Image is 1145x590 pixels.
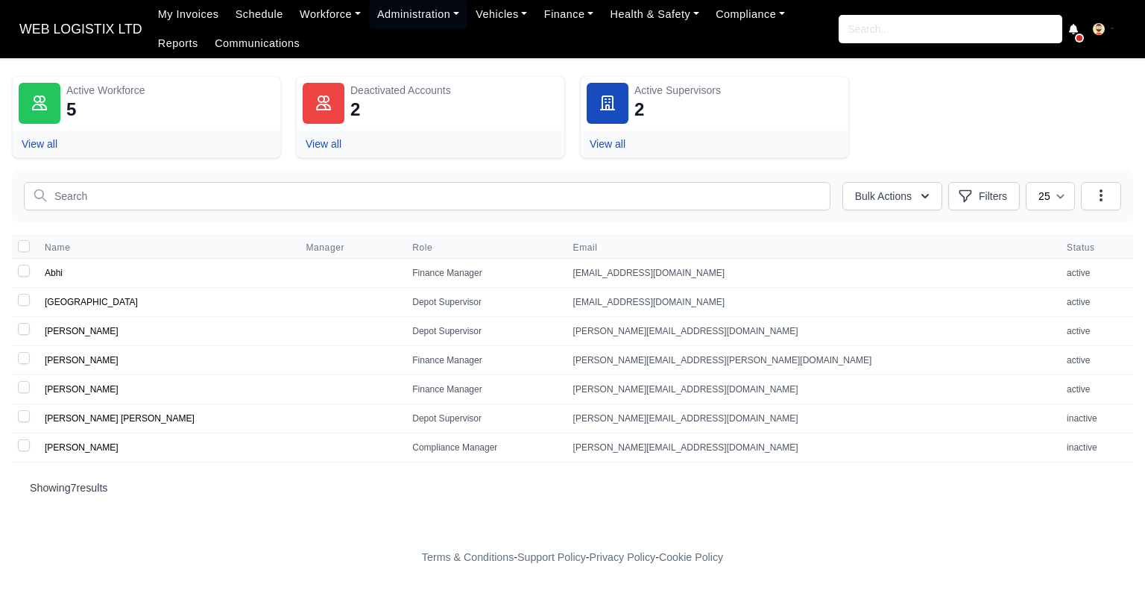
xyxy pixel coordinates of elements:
td: inactive [1058,404,1133,433]
td: Finance Manager [403,346,564,375]
a: [PERSON_NAME] [45,384,119,395]
a: [PERSON_NAME] [PERSON_NAME] [45,413,195,424]
td: [PERSON_NAME][EMAIL_ADDRESS][DOMAIN_NAME] [564,433,1058,462]
a: Reports [150,29,206,58]
span: Email [573,242,1049,254]
div: - - - [148,549,997,566]
a: View all [306,138,341,150]
button: Name [45,242,82,254]
td: inactive [1058,433,1133,462]
span: Status [1067,242,1124,254]
div: Deactivated Accounts [350,83,558,98]
td: active [1058,317,1133,346]
p: Showing results [30,480,1115,495]
td: active [1058,259,1133,288]
td: [PERSON_NAME][EMAIL_ADDRESS][DOMAIN_NAME] [564,375,1058,404]
a: WEB LOGISTIX LTD [12,15,150,44]
a: Terms & Conditions [422,551,514,563]
span: Manager [306,242,344,254]
a: Communications [206,29,309,58]
td: Depot Supervisor [403,288,564,317]
div: Active Workforce [66,83,274,98]
button: Manager [306,242,356,254]
a: [PERSON_NAME] [45,326,119,336]
a: View all [590,138,625,150]
div: 2 [634,98,644,122]
td: [PERSON_NAME][EMAIL_ADDRESS][DOMAIN_NAME] [564,317,1058,346]
td: [EMAIL_ADDRESS][DOMAIN_NAME] [564,288,1058,317]
a: [PERSON_NAME] [45,442,119,453]
a: Abhi [45,268,63,278]
td: Finance Manager [403,375,564,404]
a: Cookie Policy [659,551,723,563]
td: Depot Supervisor [403,317,564,346]
span: WEB LOGISTIX LTD [12,14,150,44]
td: active [1058,288,1133,317]
a: [PERSON_NAME] [45,355,119,365]
span: 7 [71,482,77,494]
input: Search... [839,15,1062,43]
span: Role [412,242,432,254]
div: 2 [350,98,360,122]
td: Compliance Manager [403,433,564,462]
button: Role [412,242,444,254]
a: View all [22,138,57,150]
td: Depot Supervisor [403,404,564,433]
a: Support Policy [517,551,586,563]
span: Name [45,242,70,254]
td: active [1058,375,1133,404]
a: [GEOGRAPHIC_DATA] [45,297,138,307]
td: Finance Manager [403,259,564,288]
td: [EMAIL_ADDRESS][DOMAIN_NAME] [564,259,1058,288]
a: Privacy Policy [590,551,656,563]
td: [PERSON_NAME][EMAIL_ADDRESS][DOMAIN_NAME] [564,404,1058,433]
button: Bulk Actions [842,182,942,210]
button: Filters [948,182,1020,210]
td: active [1058,346,1133,375]
div: 5 [66,98,76,122]
input: Search [24,182,830,210]
div: Active Supervisors [634,83,842,98]
td: [PERSON_NAME][EMAIL_ADDRESS][PERSON_NAME][DOMAIN_NAME] [564,346,1058,375]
